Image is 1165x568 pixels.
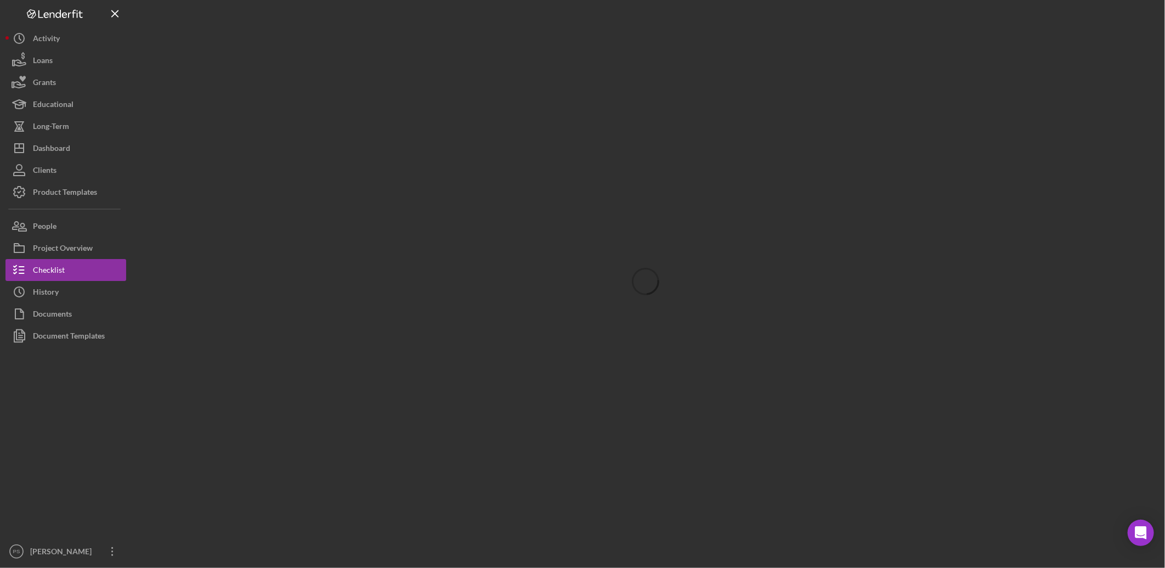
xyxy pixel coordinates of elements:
div: [PERSON_NAME] [27,541,99,565]
div: Activity [33,27,60,52]
div: Checklist [33,259,65,284]
button: Clients [5,159,126,181]
button: Document Templates [5,325,126,347]
div: Open Intercom Messenger [1128,520,1154,546]
div: History [33,281,59,306]
button: Loans [5,49,126,71]
button: Product Templates [5,181,126,203]
text: PS [13,549,20,555]
div: Clients [33,159,56,184]
button: PS[PERSON_NAME] [5,541,126,563]
div: Dashboard [33,137,70,162]
button: Checklist [5,259,126,281]
div: Documents [33,303,72,328]
button: Long-Term [5,115,126,137]
button: Activity [5,27,126,49]
button: Documents [5,303,126,325]
div: Loans [33,49,53,74]
button: Dashboard [5,137,126,159]
div: Product Templates [33,181,97,206]
button: Grants [5,71,126,93]
div: Document Templates [33,325,105,350]
button: Educational [5,93,126,115]
div: Grants [33,71,56,96]
div: People [33,215,56,240]
div: Project Overview [33,237,93,262]
button: History [5,281,126,303]
div: Educational [33,93,73,118]
div: Long-Term [33,115,69,140]
button: Project Overview [5,237,126,259]
button: People [5,215,126,237]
